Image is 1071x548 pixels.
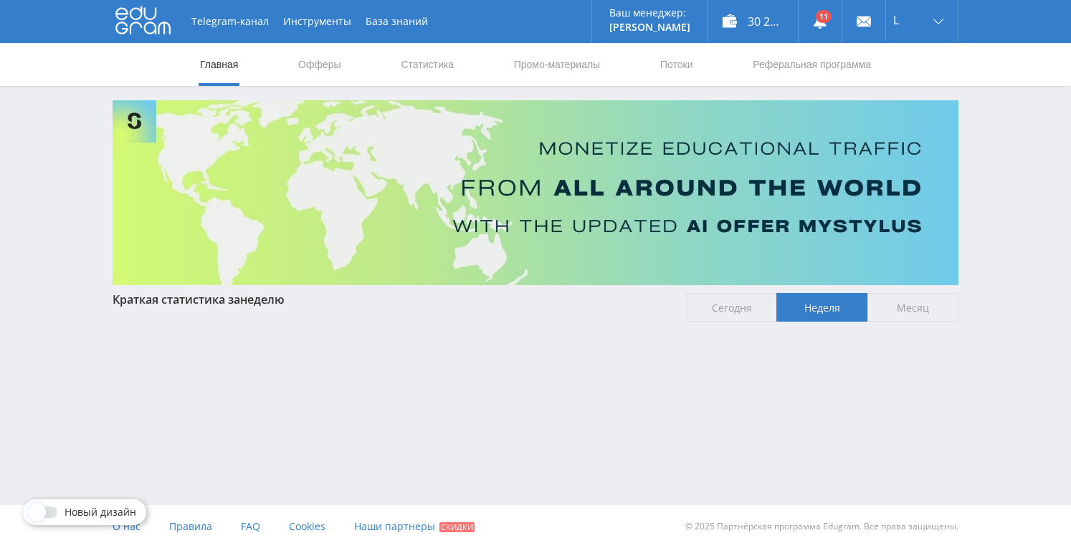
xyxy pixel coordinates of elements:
span: Правила [169,519,212,533]
span: Наши партнеры [354,519,435,533]
a: Офферы [297,43,343,86]
a: FAQ [241,505,260,548]
div: Краткая статистика за [113,293,672,306]
span: неделю [240,292,285,307]
span: Месяц [867,293,958,322]
img: Banner [113,100,958,285]
a: Статистика [399,43,455,86]
a: Главная [199,43,239,86]
span: Cookies [289,519,325,533]
span: L [893,14,899,26]
a: Наши партнеры Скидки [354,505,475,548]
p: Ваш менеджер: [609,7,690,19]
a: Промо-материалы [513,43,601,86]
a: О нас [113,505,141,548]
span: Скидки [439,522,475,532]
a: Cookies [289,505,325,548]
span: Новый дизайн [65,506,136,518]
div: © 2025 Партнёрская программа Edugram. Все права защищены. [543,505,958,548]
a: Реферальная программа [751,43,872,86]
span: Неделя [776,293,867,322]
p: [PERSON_NAME] [609,21,690,33]
span: О нас [113,519,141,533]
span: Сегодня [686,293,777,322]
a: Потоки [659,43,695,86]
span: FAQ [241,519,260,533]
a: Правила [169,505,212,548]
